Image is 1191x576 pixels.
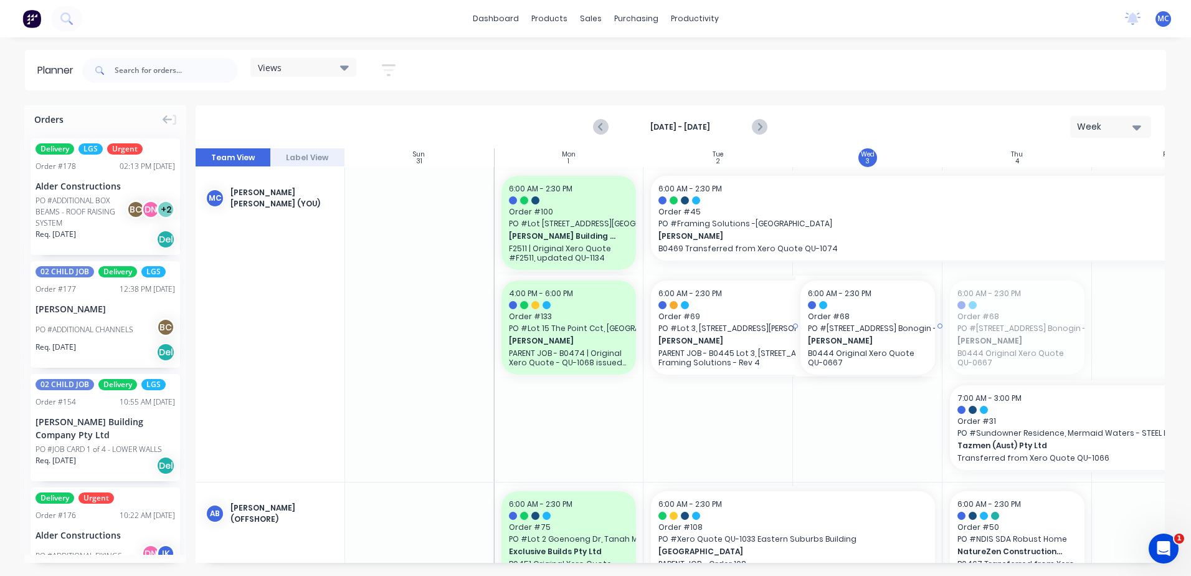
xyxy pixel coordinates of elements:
span: 02 CHILD JOB [36,379,94,390]
span: Urgent [107,143,143,155]
div: [PERSON_NAME] [PERSON_NAME] (You) [230,187,335,209]
div: Thu [1011,151,1023,158]
div: 3 [865,158,870,165]
div: [PERSON_NAME] [36,302,175,315]
div: BC [156,318,175,337]
div: MC [206,189,224,208]
span: Views [258,61,282,74]
div: PO #ADDITIONAL CHANNELS [36,324,133,335]
div: 10:22 AM [DATE] [120,510,175,521]
span: 1 [1174,534,1184,544]
div: products [525,9,574,28]
a: dashboard [467,9,525,28]
input: Search for orders... [115,58,238,83]
div: [PERSON_NAME] Building Company Pty Ltd [36,415,175,441]
div: [PERSON_NAME] (OFFSHORE) [230,502,335,525]
div: Order # 177 [36,284,76,295]
div: purchasing [608,9,665,28]
span: LGS [78,143,103,155]
div: Wed [861,151,875,158]
div: 5 [1165,158,1169,165]
div: PO #ADDITIONAL FIXINGS [36,550,122,562]
img: Factory [22,9,41,28]
div: Del [156,230,175,249]
div: + 2 [156,200,175,219]
div: DN [141,200,160,219]
span: LGS [141,266,166,277]
div: 2 [716,158,720,165]
div: Tue [713,151,723,158]
div: Sun [413,151,425,158]
div: PO #ADDITIONAL BOX BEAMS - ROOF RAISING SYSTEM [36,195,130,229]
div: Planner [37,63,80,78]
div: Order # 154 [36,396,76,408]
div: Order # 178 [36,161,76,172]
div: PO #JOB CARD 1 of 4 - LOWER WALLS [36,444,162,455]
div: Del [156,456,175,475]
button: Week [1070,116,1151,138]
span: Req. [DATE] [36,455,76,466]
div: 12:38 PM [DATE] [120,284,175,295]
button: Label View [270,148,345,167]
div: DN [141,544,160,563]
span: 02 CHILD JOB [36,266,94,277]
div: Mon [562,151,576,158]
div: 4 [1015,158,1019,165]
div: Alder Constructions [36,529,175,542]
div: BC [126,200,145,219]
span: Delivery [36,492,74,504]
div: Del [156,343,175,362]
div: Order # 176 [36,510,76,521]
span: Req. [DATE] [36,229,76,240]
span: Delivery [98,266,137,277]
div: sales [574,9,608,28]
div: 31 [416,158,422,165]
button: Team View [196,148,270,167]
div: 10:55 AM [DATE] [120,396,175,408]
span: Delivery [98,379,137,390]
div: productivity [665,9,725,28]
span: Delivery [36,143,74,155]
span: Req. [DATE] [36,342,76,353]
span: LGS [141,379,166,390]
iframe: Intercom live chat [1149,534,1179,564]
div: IK [156,544,175,563]
span: Urgent [78,492,114,504]
div: AB [206,504,224,523]
div: 1 [567,158,569,165]
div: Week [1077,120,1134,133]
span: Orders [34,113,64,126]
span: MC [1157,13,1169,24]
div: Alder Constructions [36,180,175,193]
div: 02:13 PM [DATE] [120,161,175,172]
div: Fri [1163,151,1170,158]
strong: [DATE] - [DATE] [618,122,743,133]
